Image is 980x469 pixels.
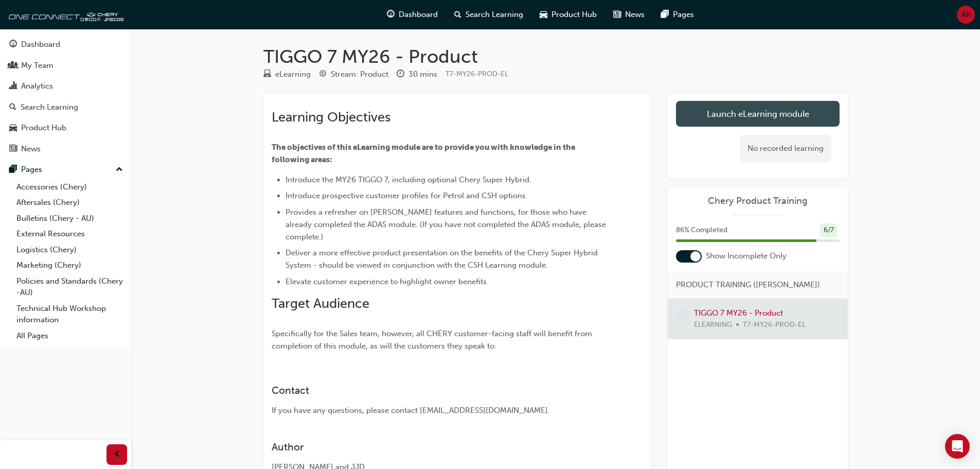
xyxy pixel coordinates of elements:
[331,68,388,80] div: Stream: Product
[12,301,127,328] a: Technical Hub Workshop information
[740,135,831,162] div: No recorded learning
[446,70,508,78] span: Learning resource code
[676,101,840,127] a: Launch eLearning module
[454,8,461,21] span: search-icon
[21,39,60,50] div: Dashboard
[12,179,127,195] a: Accessories (Chery)
[319,70,327,79] span: target-icon
[4,77,127,96] a: Analytics
[272,385,606,396] h3: Contact
[957,6,975,24] button: AK
[676,195,840,207] a: Chery Product Training
[379,4,446,25] a: guage-iconDashboard
[408,68,437,80] div: 30 mins
[676,224,727,236] span: 86 % Completed
[531,4,605,25] a: car-iconProduct Hub
[961,9,971,21] span: AK
[21,60,54,72] div: My Team
[661,8,669,21] span: pages-icon
[286,191,526,200] span: Introduce prospective customer profiles for Petrol and CSH options
[319,68,388,81] div: Stream
[653,4,702,25] a: pages-iconPages
[12,226,127,242] a: External Resources
[4,98,127,117] a: Search Learning
[399,9,438,21] span: Dashboard
[21,122,66,134] div: Product Hub
[820,223,838,237] div: 6 / 7
[263,68,311,81] div: Type
[4,140,127,159] a: News
[4,35,127,54] a: Dashboard
[4,56,127,75] a: My Team
[446,4,531,25] a: search-iconSearch Learning
[286,207,608,241] span: Provides a refresher on [PERSON_NAME] features and functions, for those who have already complete...
[551,9,597,21] span: Product Hub
[397,70,404,79] span: clock-icon
[676,307,690,321] span: learningRecordVerb_NONE-icon
[286,277,487,286] span: Elevate customer experience to highlight owner benefits
[9,145,17,154] span: news-icon
[116,163,123,177] span: up-icon
[9,124,17,133] span: car-icon
[12,242,127,258] a: Logistics (Chery)
[9,165,17,175] span: pages-icon
[4,118,127,137] a: Product Hub
[706,250,787,262] span: Show Incomplete Only
[466,9,523,21] span: Search Learning
[540,8,547,21] span: car-icon
[4,160,127,179] button: Pages
[12,328,127,344] a: All Pages
[272,441,606,453] h3: Author
[263,45,848,68] h1: TIGGO 7 MY26 - Product
[5,4,123,25] img: oneconnect
[272,405,606,416] div: If you have any questions, please contact [EMAIL_ADDRESS][DOMAIN_NAME].
[286,175,531,184] span: Introduce the MY26 TIGGO 7, including optional Chery Super Hybrid.
[272,296,369,311] span: Target Audience
[673,9,694,21] span: Pages
[286,248,600,270] span: Deliver a more effective product presentation on the benefits of the Chery Super Hybrid System - ...
[4,33,127,160] button: DashboardMy TeamAnalyticsSearch LearningProduct HubNews
[12,211,127,227] a: Bulletins (Chery - AU)
[9,82,17,91] span: chart-icon
[21,101,78,113] div: Search Learning
[275,68,311,80] div: eLearning
[263,70,271,79] span: learningResourceType_ELEARNING-icon
[12,195,127,211] a: Aftersales (Chery)
[613,8,621,21] span: news-icon
[21,80,53,92] div: Analytics
[945,434,970,459] div: Open Intercom Messenger
[272,109,390,125] span: Learning Objectives
[21,164,42,176] div: Pages
[676,279,820,291] span: PRODUCT TRAINING ([PERSON_NAME])
[21,143,41,155] div: News
[9,103,16,112] span: search-icon
[272,143,577,164] span: The objectives of this eLearning module are to provide you with knowledge in the following areas:
[12,257,127,273] a: Marketing (Chery)
[9,40,17,49] span: guage-icon
[113,448,121,461] span: prev-icon
[605,4,653,25] a: news-iconNews
[625,9,645,21] span: News
[9,61,17,71] span: people-icon
[397,68,437,81] div: Duration
[387,8,395,21] span: guage-icon
[12,273,127,301] a: Policies and Standards (Chery -AU)
[272,329,594,351] span: Specifically for the Sales team, however, all CHERY customer-facing staff will benefit from compl...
